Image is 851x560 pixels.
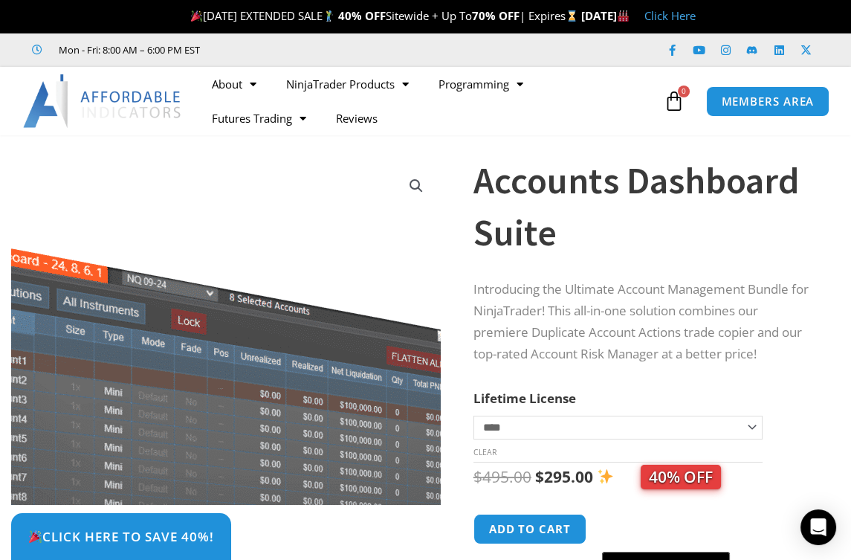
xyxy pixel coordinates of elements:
[535,466,593,487] bdi: 295.00
[641,80,707,123] a: 0
[55,41,200,59] span: Mon - Fri: 8:00 AM – 6:00 PM EST
[191,10,202,22] img: 🎉
[472,8,520,23] strong: 70% OFF
[722,96,815,107] span: MEMBERS AREA
[221,42,444,57] iframe: Customer reviews powered by Trustpilot
[473,155,814,259] h1: Accounts Dashboard Suite
[535,466,544,487] span: $
[473,279,814,365] p: Introducing the Ultimate Account Management Bundle for NinjaTrader! This all-in-one solution comb...
[323,10,334,22] img: 🏌️‍♂️
[403,173,430,199] a: View full-screen image gallery
[11,513,231,560] a: 🎉Click Here to save 40%!
[197,67,271,101] a: About
[678,86,690,97] span: 0
[641,465,721,489] span: 40% OFF
[271,67,424,101] a: NinjaTrader Products
[598,469,613,484] img: ✨
[321,101,392,135] a: Reviews
[473,466,482,487] span: $
[197,101,321,135] a: Futures Trading
[197,67,660,135] nav: Menu
[599,512,733,547] iframe: Secure express checkout frame
[644,8,696,23] a: Click Here
[187,8,581,23] span: [DATE] EXTENDED SALE Sitewide + Up To | Expires
[28,530,214,543] span: Click Here to save 40%!
[618,10,629,22] img: 🏭
[473,390,576,407] label: Lifetime License
[706,86,830,117] a: MEMBERS AREA
[338,8,386,23] strong: 40% OFF
[581,8,630,23] strong: [DATE]
[473,447,496,457] a: Clear options
[23,74,183,128] img: LogoAI | Affordable Indicators – NinjaTrader
[424,67,538,101] a: Programming
[473,466,531,487] bdi: 495.00
[800,509,836,545] div: Open Intercom Messenger
[566,10,577,22] img: ⌛
[29,530,42,543] img: 🎉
